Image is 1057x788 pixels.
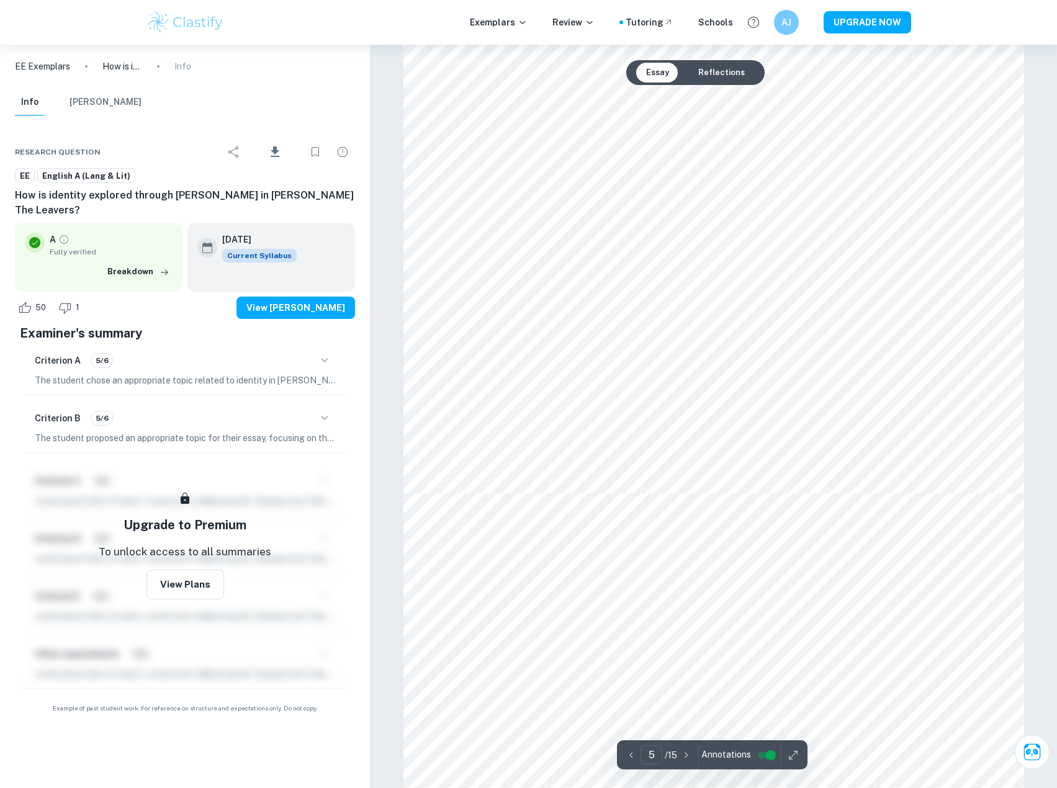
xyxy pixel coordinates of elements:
span: EE [16,170,34,182]
div: Report issue [330,140,355,164]
p: / 15 [665,748,677,762]
h5: Upgrade to Premium [124,516,246,534]
span: Fully verified [50,246,173,257]
button: Essay [636,63,679,83]
div: Like [15,298,53,318]
p: To unlock access to all summaries [99,544,271,560]
p: Review [552,16,595,29]
h6: Criterion B [35,411,81,425]
div: Dislike [55,298,86,318]
span: Annotations [701,748,751,761]
a: EE [15,168,35,184]
p: How is identity explored through [PERSON_NAME] in [PERSON_NAME] The Leavers? [102,60,142,73]
div: This exemplar is based on the current syllabus. Feel free to refer to it for inspiration/ideas wh... [222,249,297,262]
button: Ask Clai [1015,735,1050,769]
a: Grade fully verified [58,234,70,245]
h5: Examiner's summary [20,324,350,343]
p: The student proposed an appropriate topic for their essay, focusing on the theme of identity thro... [35,431,335,445]
span: 5/6 [91,413,113,424]
p: Exemplars [470,16,528,29]
span: Current Syllabus [222,249,297,262]
span: 1 [69,302,86,314]
h6: AJ [779,16,793,29]
button: Help and Feedback [743,12,764,33]
button: Reflections [688,63,755,83]
h6: Criterion A [35,354,81,367]
button: Breakdown [104,262,173,281]
span: English A (Lang & Lit) [38,170,135,182]
span: 50 [29,302,53,314]
h6: How is identity explored through [PERSON_NAME] in [PERSON_NAME] The Leavers? [15,188,355,218]
span: Research question [15,146,101,158]
span: Example of past student work. For reference on structure and expectations only. Do not copy. [15,704,355,713]
a: Schools [698,16,733,29]
div: Bookmark [303,140,328,164]
button: UPGRADE NOW [824,11,911,34]
div: Share [222,140,246,164]
div: Download [249,136,300,168]
button: View Plans [146,570,224,599]
button: AJ [774,10,799,35]
a: EE Exemplars [15,60,70,73]
h6: [DATE] [222,233,287,246]
a: English A (Lang & Lit) [37,168,135,184]
span: 5/6 [91,355,113,366]
p: The student chose an appropriate topic related to identity in [PERSON_NAME] novel "The Leavers", ... [35,374,335,387]
p: A [50,233,56,246]
a: Tutoring [626,16,673,29]
button: View [PERSON_NAME] [236,297,355,319]
button: Info [15,89,45,116]
button: [PERSON_NAME] [70,89,142,116]
img: Clastify logo [146,10,225,35]
p: Info [174,60,191,73]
